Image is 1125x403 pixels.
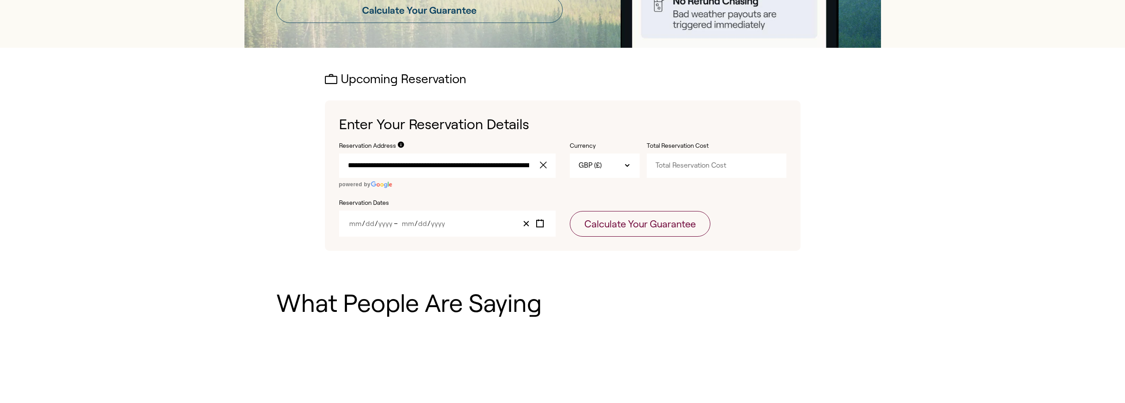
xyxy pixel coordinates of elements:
[339,199,556,207] label: Reservation Dates
[647,154,786,177] input: Total Reservation Cost
[401,220,415,227] input: Month
[519,218,533,230] button: Clear value
[418,220,427,227] input: Day
[431,220,445,227] input: Year
[537,154,556,177] button: clear value
[339,115,786,134] h1: Enter Your Reservation Details
[570,142,640,150] label: Currency
[339,142,396,150] label: Reservation Address
[325,73,801,86] h2: Upcoming Reservation
[375,220,378,227] span: /
[349,220,362,227] input: Month
[647,142,735,150] label: Total Reservation Cost
[394,220,400,227] span: –
[370,181,393,188] img: Google logo
[339,181,371,188] span: powered by
[570,211,710,237] button: Calculate Your Guarantee
[579,161,602,170] span: GBP (£)
[427,220,431,227] span: /
[365,220,375,227] input: Day
[378,220,393,227] input: Year
[276,290,849,317] h1: What People Are Saying
[533,218,547,230] button: Toggle calendar
[415,220,418,227] span: /
[362,220,365,227] span: /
